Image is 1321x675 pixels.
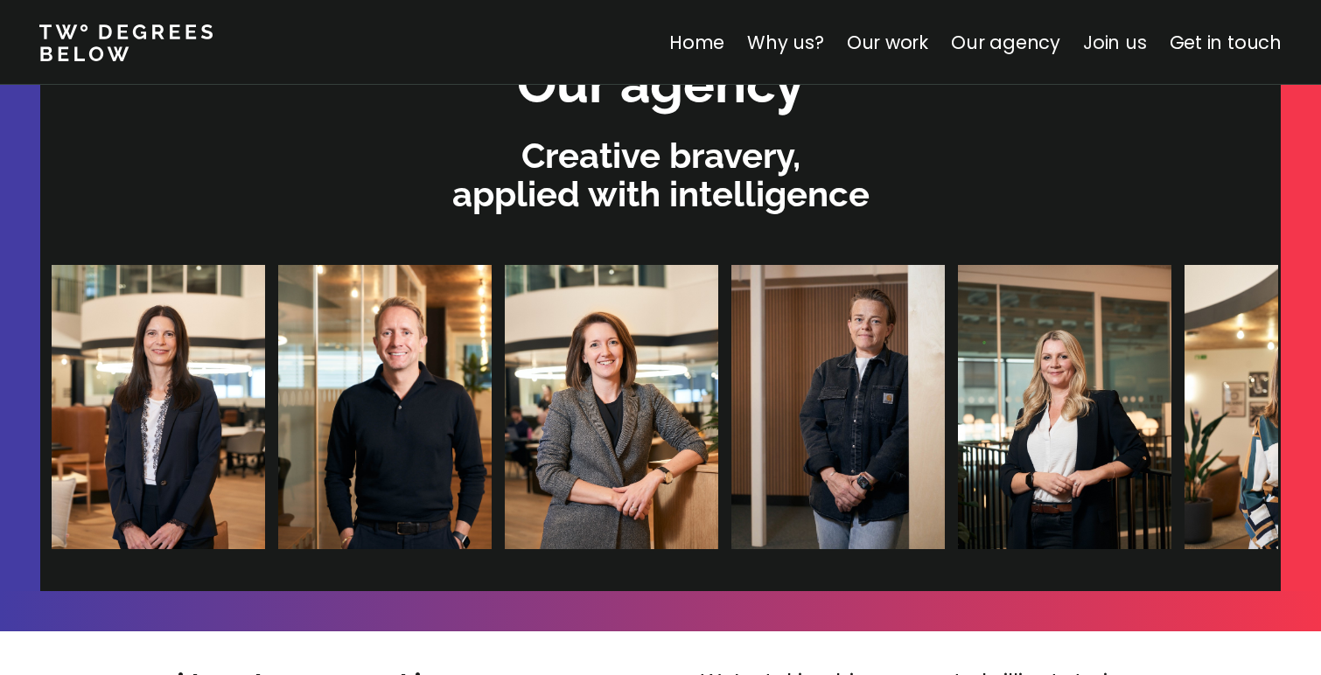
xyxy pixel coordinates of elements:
a: Our work [847,30,928,55]
p: Creative bravery, applied with intelligence [49,136,1272,213]
a: Why us? [747,30,824,55]
a: Our agency [951,30,1060,55]
img: Dani [726,265,940,549]
img: James [273,265,486,549]
a: Join us [1083,30,1147,55]
img: Gemma [500,265,713,549]
img: Clare [46,265,260,549]
a: Get in touch [1170,30,1282,55]
img: Halina [953,265,1166,549]
a: Home [669,30,724,55]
